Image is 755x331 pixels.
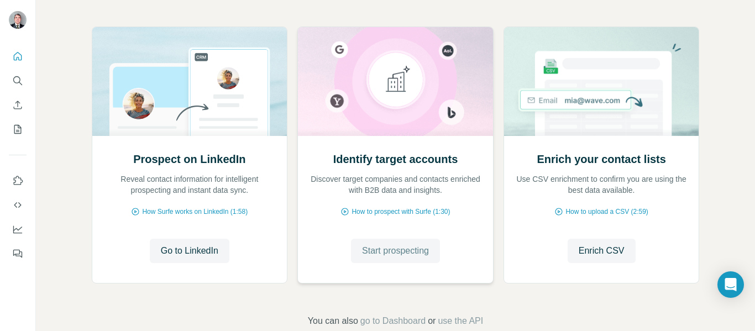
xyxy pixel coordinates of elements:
[360,314,426,328] button: go to Dashboard
[9,46,27,66] button: Quick start
[9,95,27,115] button: Enrich CSV
[504,27,700,136] img: Enrich your contact lists
[9,244,27,264] button: Feedback
[362,244,429,258] span: Start prospecting
[297,27,494,136] img: Identify target accounts
[579,244,625,258] span: Enrich CSV
[9,195,27,215] button: Use Surfe API
[515,174,688,196] p: Use CSV enrichment to confirm you are using the best data available.
[103,174,276,196] p: Reveal contact information for intelligent prospecting and instant data sync.
[161,244,218,258] span: Go to LinkedIn
[309,174,482,196] p: Discover target companies and contacts enriched with B2B data and insights.
[537,151,665,167] h2: Enrich your contact lists
[565,207,648,217] span: How to upload a CSV (2:59)
[92,27,288,136] img: Prospect on LinkedIn
[351,239,440,263] button: Start prospecting
[133,151,245,167] h2: Prospect on LinkedIn
[717,271,744,298] div: Open Intercom Messenger
[150,239,229,263] button: Go to LinkedIn
[438,314,483,328] button: use the API
[568,239,636,263] button: Enrich CSV
[142,207,248,217] span: How Surfe works on LinkedIn (1:58)
[333,151,458,167] h2: Identify target accounts
[9,119,27,139] button: My lists
[308,314,358,328] span: You can also
[9,219,27,239] button: Dashboard
[352,207,450,217] span: How to prospect with Surfe (1:30)
[9,171,27,191] button: Use Surfe on LinkedIn
[9,71,27,91] button: Search
[9,11,27,29] img: Avatar
[428,314,436,328] span: or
